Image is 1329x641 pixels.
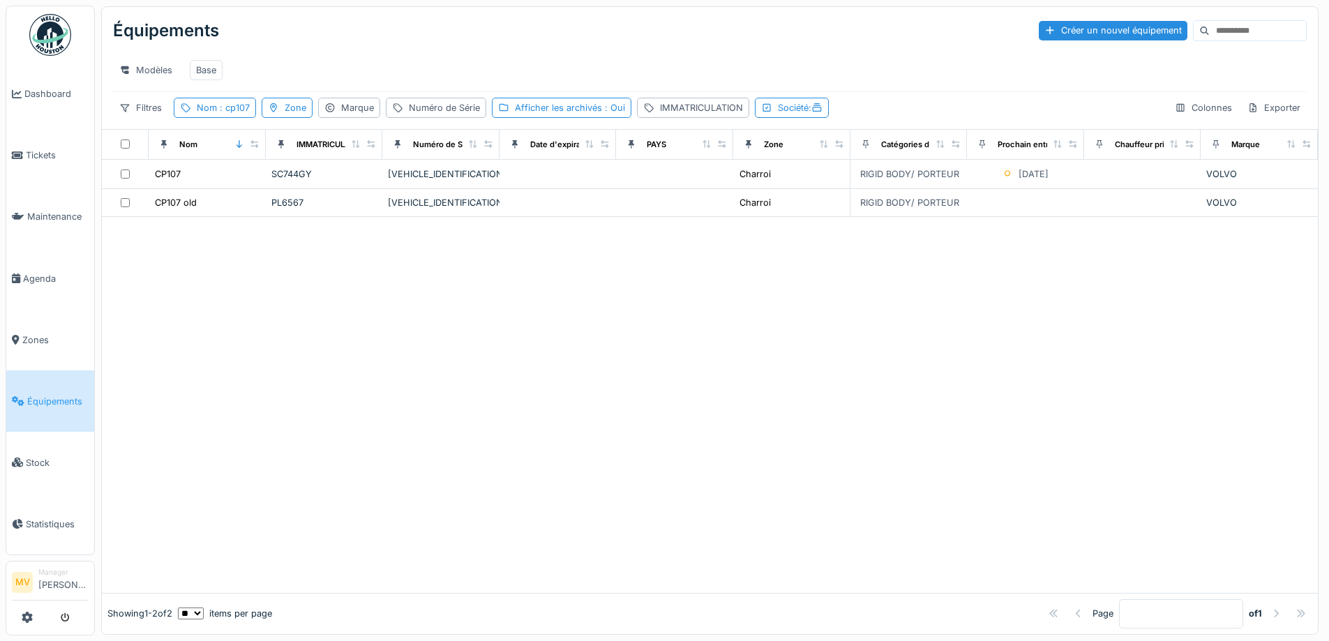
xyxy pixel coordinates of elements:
div: Date d'expiration [530,139,595,151]
div: Catégories d'équipement [881,139,978,151]
div: Page [1093,607,1113,620]
div: CP107 [155,167,181,181]
div: CP107 old [155,196,197,209]
a: Zones [6,309,94,370]
a: Dashboard [6,63,94,125]
a: Statistiques [6,493,94,555]
div: VOLVO [1206,167,1312,181]
div: [DATE] [1019,167,1049,181]
strong: of 1 [1249,607,1262,620]
div: Chauffeur principal [1115,139,1187,151]
span: : Oui [602,103,625,113]
div: Prochain entretien [998,139,1068,151]
div: [VEHICLE_IDENTIFICATION_NUMBER] [388,196,494,209]
span: Stock [26,456,89,469]
li: MV [12,572,33,593]
span: Dashboard [24,87,89,100]
span: Agenda [23,272,89,285]
div: Zone [764,139,783,151]
span: Zones [22,333,89,347]
div: PL6567 [271,196,377,209]
a: MV Manager[PERSON_NAME] [12,567,89,601]
a: Maintenance [6,186,94,248]
div: Équipements [113,13,219,49]
div: PAYS [647,139,666,151]
div: Manager [38,567,89,578]
a: Équipements [6,370,94,432]
div: Charroi [739,167,771,181]
span: Tickets [26,149,89,162]
div: Numéro de Série [413,139,477,151]
div: IMMATRICULATION [296,139,369,151]
span: Équipements [27,395,89,408]
a: Tickets [6,125,94,186]
div: Exporter [1241,98,1307,118]
div: IMMATRICULATION [660,101,743,114]
li: [PERSON_NAME] [38,567,89,597]
div: Société [778,101,823,114]
div: Charroi [739,196,771,209]
img: Badge_color-CXgf-gQk.svg [29,14,71,56]
div: [VEHICLE_IDENTIFICATION_NUMBER] [388,167,494,181]
div: Créer un nouvel équipement [1039,21,1187,40]
div: Nom [197,101,250,114]
span: Maintenance [27,210,89,223]
div: items per page [178,607,272,620]
span: : cp107 [217,103,250,113]
div: VOLVO [1206,196,1312,209]
div: Numéro de Série [409,101,480,114]
div: Marque [341,101,374,114]
div: Zone [285,101,306,114]
div: RIGID BODY/ PORTEUR / CAMION [860,167,1005,181]
a: Stock [6,432,94,493]
div: Colonnes [1169,98,1238,118]
a: Agenda [6,248,94,309]
div: Base [196,63,216,77]
div: Afficher les archivés [515,101,625,114]
div: Marque [1231,139,1260,151]
span: Statistiques [26,518,89,531]
span: : [809,103,823,113]
div: Nom [179,139,197,151]
div: SC744GY [271,167,377,181]
div: Modèles [113,60,179,80]
div: RIGID BODY/ PORTEUR / CAMION [860,196,1005,209]
div: Showing 1 - 2 of 2 [107,607,172,620]
div: Filtres [113,98,168,118]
